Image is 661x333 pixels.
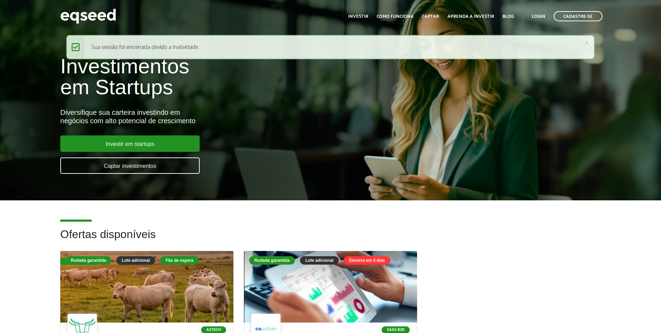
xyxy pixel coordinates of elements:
[502,14,514,19] a: Blog
[532,14,545,19] a: Login
[422,14,439,19] a: Captar
[60,258,99,265] div: Fila de espera
[160,256,199,265] div: Fila de espera
[585,39,589,46] a: ×
[60,135,200,152] a: Investir em startups
[66,35,595,59] div: Sua sessão foi encerrada devido a inatividade.
[300,256,339,265] div: Lote adicional
[66,256,111,265] div: Rodada garantida
[447,14,494,19] a: Aprenda a investir
[348,14,368,19] a: Investir
[116,256,155,265] div: Lote adicional
[60,7,116,25] img: EqSeed
[377,14,414,19] a: Como funciona
[60,56,381,98] h1: Investimentos em Startups
[249,256,295,265] div: Rodada garantida
[60,108,381,125] div: Diversifique sua carteira investindo em negócios com alto potencial de crescimento
[554,11,602,21] a: Cadastre-se
[60,228,601,251] h2: Ofertas disponíveis
[60,157,200,174] a: Captar investimentos
[344,256,390,265] div: Encerra em 3 dias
